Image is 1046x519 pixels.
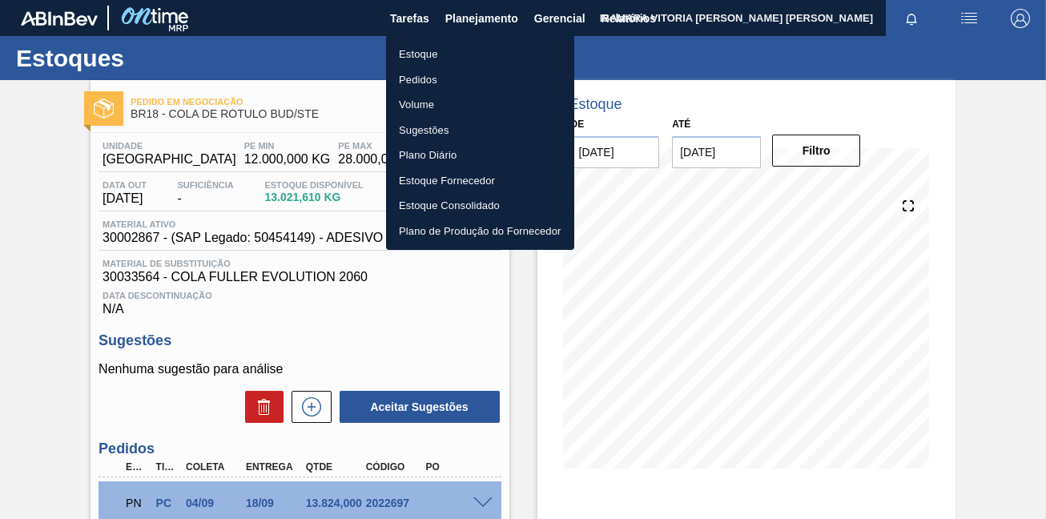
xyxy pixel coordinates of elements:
a: Volume [386,92,574,118]
a: Pedidos [386,67,574,93]
a: Estoque Consolidado [386,193,574,219]
a: Estoque [386,42,574,67]
a: Sugestões [386,118,574,143]
a: Estoque Fornecedor [386,168,574,194]
a: Plano de Produção do Fornecedor [386,219,574,244]
a: Plano Diário [386,143,574,168]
